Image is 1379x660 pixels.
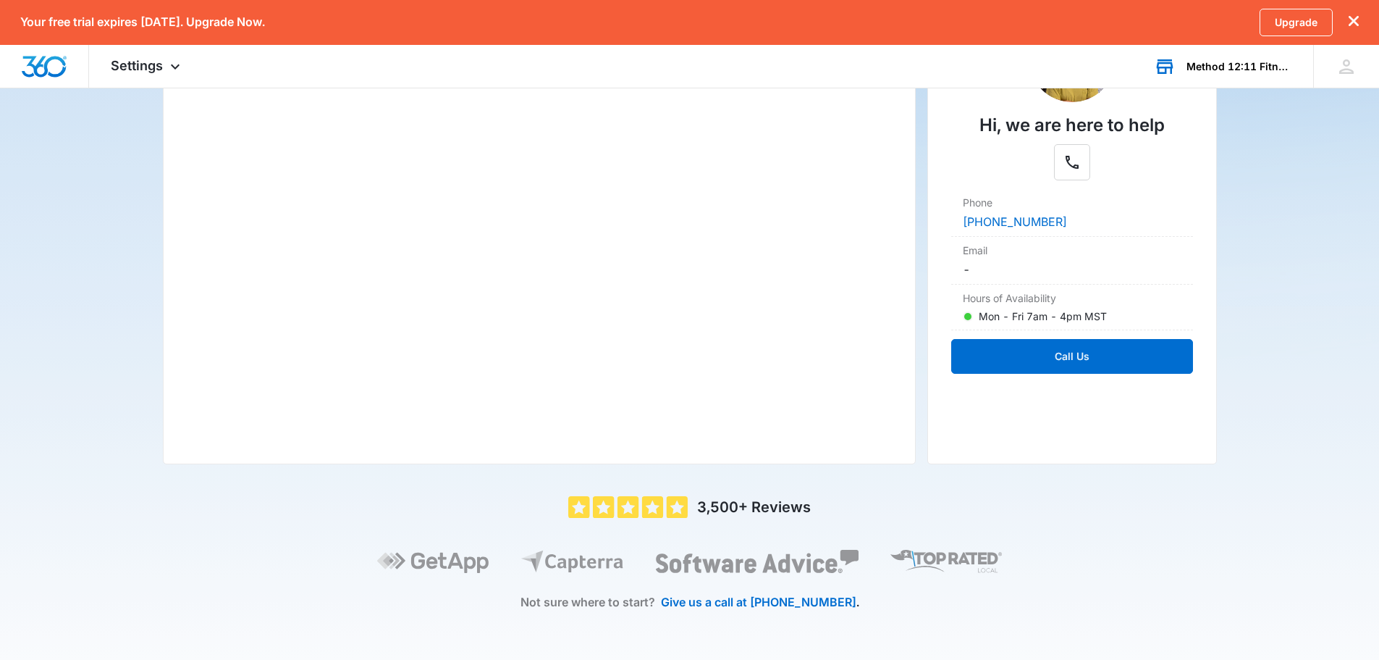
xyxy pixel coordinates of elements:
img: Top Rated Local [890,550,1001,573]
a: Give us a call at [PHONE_NUMBER] [661,595,856,609]
a: [PHONE_NUMBER] [963,214,1067,229]
img: Software Advice [656,550,859,573]
span: Settings [111,58,163,73]
div: Phone[PHONE_NUMBER] [951,189,1193,237]
dt: Phone [963,195,1181,210]
dd: - [963,261,1181,278]
div: Email- [951,237,1193,285]
dt: Email [963,243,1181,258]
p: Hi, we are here to help [979,112,1165,138]
p: . [661,593,859,611]
p: Your free trial expires [DATE]. Upgrade Now. [20,15,265,29]
div: account name [1186,61,1292,72]
iframe: How our plans work [187,43,892,440]
button: dismiss this dialog [1349,15,1359,29]
p: 3,500+ Reviews [697,496,811,518]
button: Call Us [951,339,1193,374]
p: Not sure where to start? [520,593,655,611]
button: Phone [1054,144,1090,180]
p: Mon - Fri 7am - 4pm MST [979,309,1107,324]
div: Settings [89,45,206,88]
img: Capterra [520,550,624,573]
dt: Hours of Availability [963,291,1181,306]
div: Hours of AvailabilityMon - Fri 7am - 4pm MST [951,285,1193,330]
a: Upgrade [1260,9,1333,36]
img: GetApp [377,550,489,573]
